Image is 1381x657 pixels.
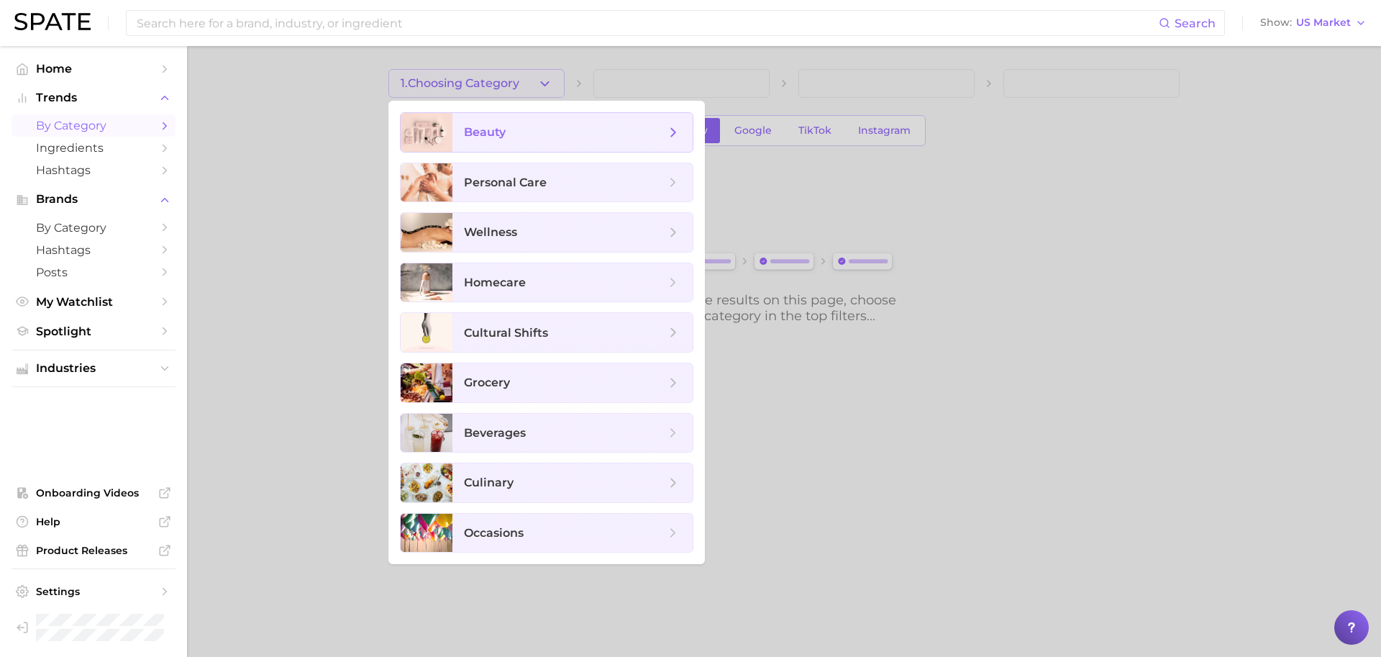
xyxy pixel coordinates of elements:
span: Hashtags [36,243,151,257]
span: by Category [36,119,151,132]
span: grocery [464,376,510,389]
span: Trends [36,91,151,104]
input: Search here for a brand, industry, or ingredient [135,11,1159,35]
a: Posts [12,261,176,284]
a: Help [12,511,176,533]
button: Industries [12,358,176,379]
span: personal care [464,176,547,189]
button: Brands [12,189,176,210]
a: by Category [12,217,176,239]
a: My Watchlist [12,291,176,313]
span: by Category [36,221,151,235]
span: Settings [36,585,151,598]
a: Log out. Currently logged in as Brennan McVicar with e-mail brennan@spate.nyc. [12,610,176,645]
span: wellness [464,225,517,239]
span: occasions [464,526,524,540]
ul: 1.Choosing Category [388,101,705,564]
button: Trends [12,87,176,109]
img: SPATE [14,13,91,30]
span: Home [36,62,151,76]
span: Search [1175,17,1216,30]
span: Posts [36,266,151,279]
a: Ingredients [12,137,176,159]
a: Hashtags [12,159,176,181]
span: Show [1260,19,1292,27]
span: cultural shifts [464,326,548,340]
span: Ingredients [36,141,151,155]
span: Help [36,515,151,528]
span: US Market [1296,19,1351,27]
span: Hashtags [36,163,151,177]
a: Home [12,58,176,80]
span: homecare [464,276,526,289]
span: Onboarding Videos [36,486,151,499]
a: Onboarding Videos [12,482,176,504]
button: ShowUS Market [1257,14,1370,32]
span: culinary [464,476,514,489]
a: by Category [12,114,176,137]
a: Hashtags [12,239,176,261]
span: Brands [36,193,151,206]
span: beverages [464,426,526,440]
span: Industries [36,362,151,375]
a: Settings [12,581,176,602]
span: Product Releases [36,544,151,557]
a: Product Releases [12,540,176,561]
a: Spotlight [12,320,176,343]
span: beauty [464,125,506,139]
span: Spotlight [36,325,151,338]
span: My Watchlist [36,295,151,309]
